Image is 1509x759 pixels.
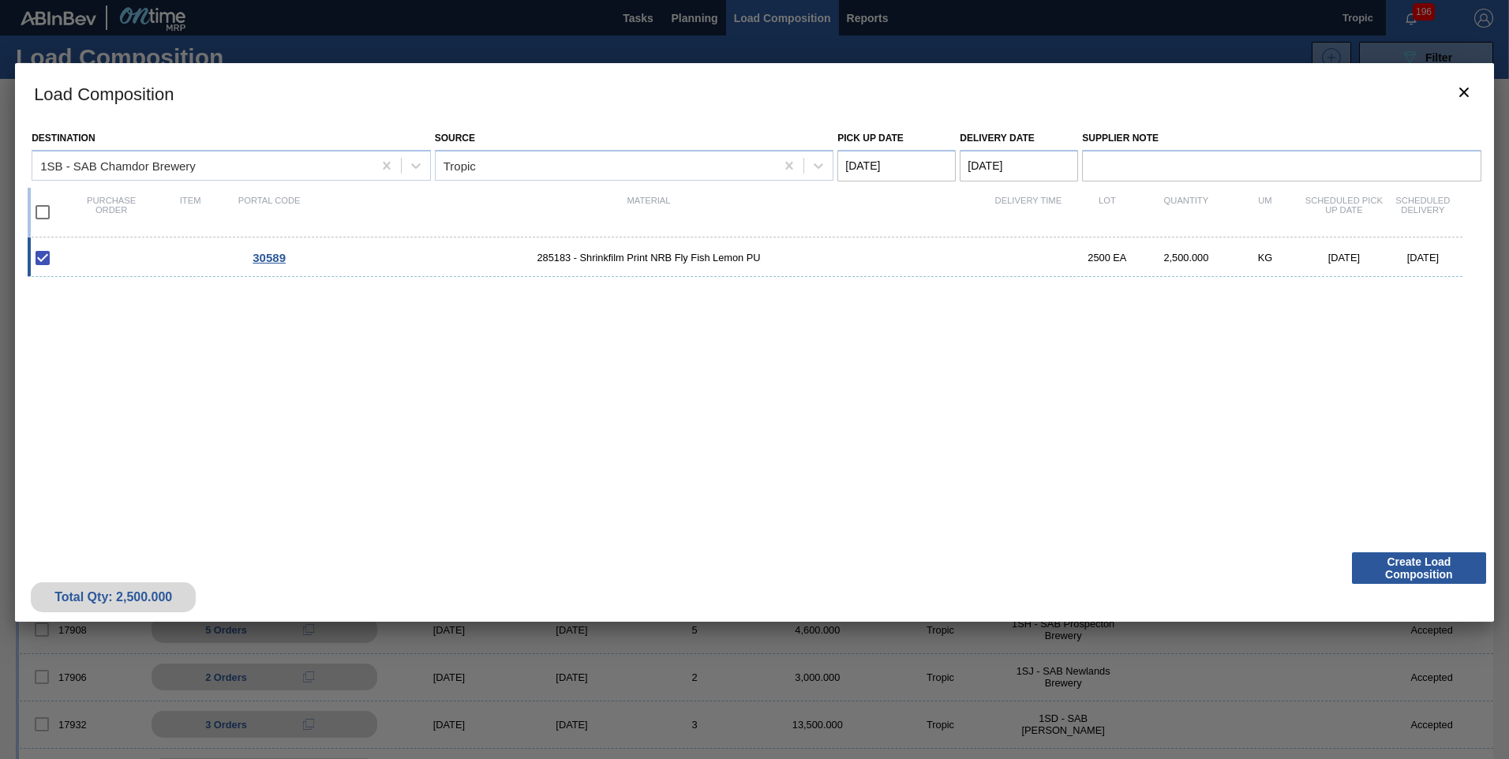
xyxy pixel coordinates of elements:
[230,196,309,229] div: Portal code
[1068,196,1147,229] div: Lot
[1384,252,1462,264] div: [DATE]
[72,196,151,229] div: Purchase order
[960,133,1034,144] label: Delivery Date
[1305,252,1384,264] div: [DATE]
[1305,196,1384,229] div: Scheduled Pick up Date
[1226,252,1305,264] div: KG
[1147,196,1226,229] div: Quantity
[989,196,1068,229] div: Delivery Time
[230,251,309,264] div: Go to Order
[43,590,184,604] div: Total Qty: 2,500.000
[15,63,1494,123] h3: Load Composition
[837,133,904,144] label: Pick up Date
[444,159,476,172] div: Tropic
[253,251,286,264] span: 30589
[1068,252,1147,264] div: 2500 EA
[1147,252,1226,264] div: 2,500.000
[960,150,1078,181] input: mm/dd/yyyy
[309,196,989,229] div: Material
[309,252,989,264] span: 285183 - Shrinkfilm Print NRB Fly Fish Lemon PU
[151,196,230,229] div: Item
[1352,552,1486,584] button: Create Load Composition
[40,159,196,172] div: 1SB - SAB Chamdor Brewery
[32,133,95,144] label: Destination
[1082,127,1481,150] label: Supplier Note
[1384,196,1462,229] div: Scheduled Delivery
[837,150,956,181] input: mm/dd/yyyy
[435,133,475,144] label: Source
[1226,196,1305,229] div: UM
